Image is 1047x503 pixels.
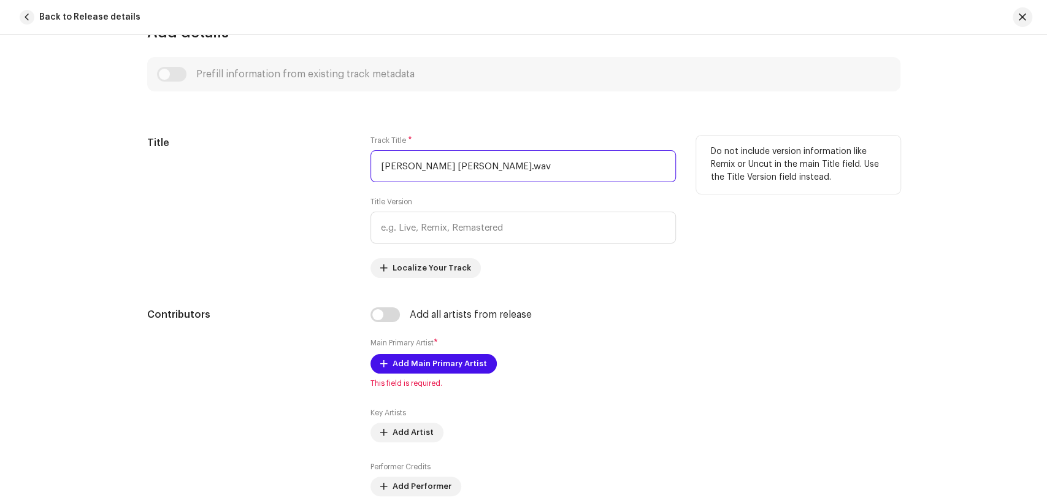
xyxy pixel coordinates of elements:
[370,212,676,244] input: e.g. Live, Remix, Remastered
[370,462,431,472] label: Performer Credits
[370,408,406,418] label: Key Artists
[370,378,676,388] span: This field is required.
[147,136,351,150] h5: Title
[370,339,434,347] small: Main Primary Artist
[370,477,461,496] button: Add Performer
[711,145,886,184] p: Do not include version information like Remix or Uncut in the main Title field. Use the Title Ver...
[370,354,497,374] button: Add Main Primary Artist
[370,150,676,182] input: Enter the name of the track
[393,474,451,499] span: Add Performer
[370,136,412,145] label: Track Title
[370,258,481,278] button: Localize Your Track
[393,351,487,376] span: Add Main Primary Artist
[393,420,434,445] span: Add Artist
[370,197,412,207] label: Title Version
[410,310,532,320] div: Add all artists from release
[393,256,471,280] span: Localize Your Track
[147,307,351,322] h5: Contributors
[370,423,443,442] button: Add Artist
